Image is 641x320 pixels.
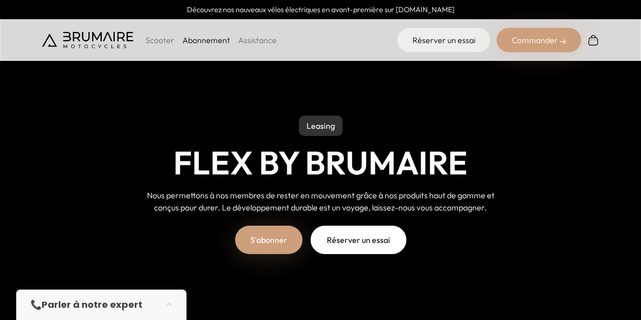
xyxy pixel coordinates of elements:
[147,190,495,212] span: Nous permettons à nos membres de rester en mouvement grâce à nos produits haut de gamme et conçus...
[145,34,174,46] p: Scooter
[173,144,468,182] h1: Flex by Brumaire
[397,28,491,52] a: Réserver un essai
[311,226,406,254] a: Réserver un essai
[182,35,230,45] a: Abonnement
[497,28,581,52] div: Commander
[560,39,566,45] img: right-arrow-2.png
[299,116,343,136] p: Leasing
[238,35,277,45] a: Assistance
[235,226,303,254] a: S'abonner
[42,32,133,48] img: Brumaire Motocycles
[587,34,599,46] img: Panier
